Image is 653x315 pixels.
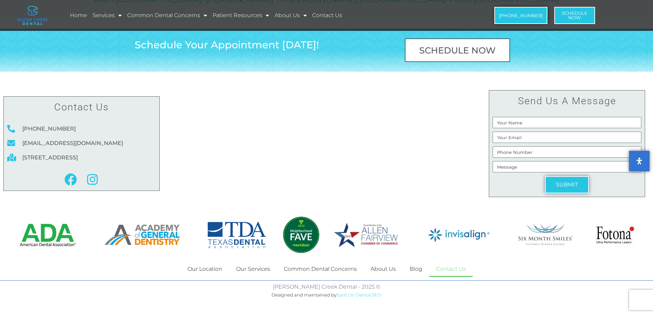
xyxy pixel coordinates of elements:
[92,8,123,23] a: Services
[562,11,588,20] span: Schedule Now
[493,132,641,143] input: Your Email
[554,7,595,24] a: ScheduleNow
[428,228,489,242] img: Invisalign Logo
[403,261,429,277] a: Blog
[493,146,641,158] input: Only numbers and phone characters (#, -, *, etc) are accepted.
[21,152,78,163] span: [STREET_ADDRESS]
[499,13,543,18] span: [PHONE_NUMBER]
[311,8,343,23] a: Contact Us
[364,261,403,277] a: About Us
[429,261,473,277] a: Contact Us
[405,38,510,62] a: Schedule Now
[135,40,390,50] p: Schedule Your Appointment [DATE]!
[7,123,156,134] a: [PHONE_NUMBER]
[419,46,496,55] span: Schedule Now
[518,224,573,246] img: Member of Six Month Smiles
[181,261,229,277] a: Our Location
[337,292,382,298] a: Spot On Dental SEO
[493,117,641,128] input: Your Name
[493,117,641,197] form: Send us a message
[135,261,519,277] nav: Menu
[19,222,76,248] img: American Dental Association
[21,123,76,134] span: [PHONE_NUMBER]
[282,216,321,254] img: Sloan Creek Dental Nextdoor Fave 2023
[105,225,180,245] img: academy of general dentistry
[494,7,547,24] a: [PHONE_NUMBER]
[7,100,156,114] h3: Contact Us
[167,83,482,205] iframe: Sloan Creek Dental
[334,223,398,247] img: Member of Allen Fairview Chamber of Commerce
[493,94,641,108] h3: Send Us A Message
[545,176,589,193] button: SUBMIT
[17,6,48,25] img: logo
[229,261,277,277] a: Our Services
[493,161,641,172] input: Message
[273,283,380,290] a: [PERSON_NAME] Creek Dental - 2025 ©
[208,222,266,249] img: Texas Dental Association
[126,8,208,23] a: Common Dental Concerns
[629,151,650,171] button: Open Accessibility Panel
[7,138,156,149] a: [EMAIL_ADDRESS][DOMAIN_NAME]
[595,218,635,252] img: Fotona Laser Dentistry
[69,8,449,23] nav: Menu
[277,261,364,277] a: Common Dental Concerns
[211,8,270,23] a: Patient Resources
[69,8,88,23] a: Home
[135,289,519,300] p: Designed and maintained by
[21,138,123,149] span: [EMAIL_ADDRESS][DOMAIN_NAME]
[274,8,308,23] a: About Us
[556,182,578,187] span: SUBMIT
